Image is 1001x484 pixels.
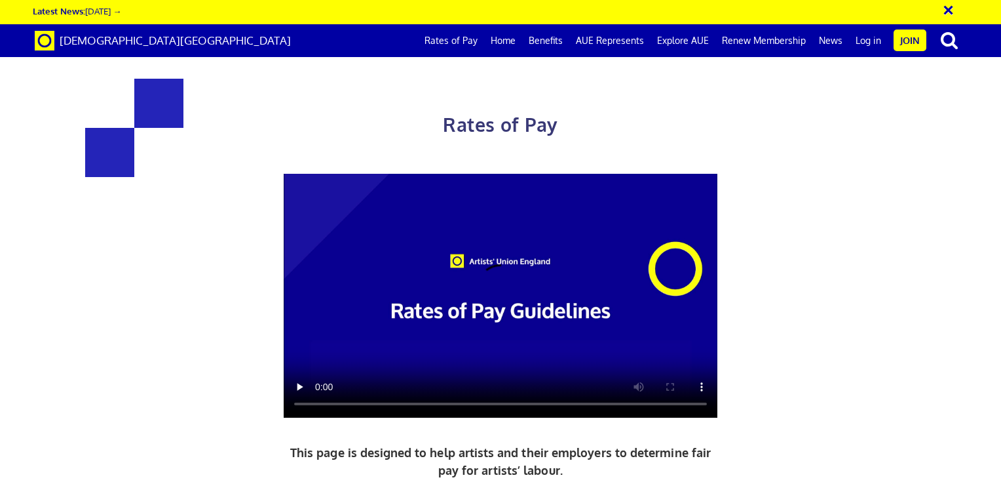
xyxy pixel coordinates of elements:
[443,113,557,136] span: Rates of Pay
[849,24,888,57] a: Log in
[33,5,121,16] a: Latest News:[DATE] →
[894,30,926,51] a: Join
[651,24,715,57] a: Explore AUE
[929,26,970,54] button: search
[33,5,85,16] strong: Latest News:
[812,24,849,57] a: News
[484,24,522,57] a: Home
[60,33,291,47] span: [DEMOGRAPHIC_DATA][GEOGRAPHIC_DATA]
[418,24,484,57] a: Rates of Pay
[715,24,812,57] a: Renew Membership
[569,24,651,57] a: AUE Represents
[522,24,569,57] a: Benefits
[25,24,301,57] a: Brand [DEMOGRAPHIC_DATA][GEOGRAPHIC_DATA]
